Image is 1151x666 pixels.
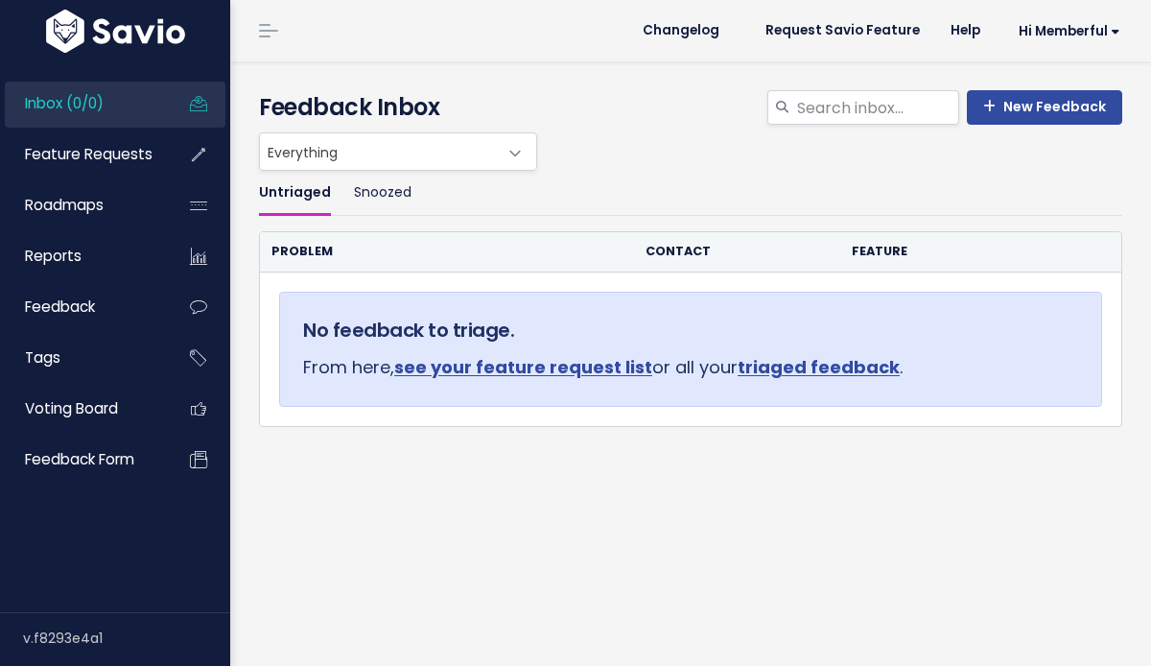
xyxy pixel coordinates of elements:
h4: Feedback Inbox [259,90,1122,125]
a: Roadmaps [5,183,159,227]
img: logo-white.9d6f32f41409.svg [41,10,190,53]
span: Voting Board [25,398,118,418]
span: Everything [260,133,498,170]
th: Problem [260,232,634,272]
a: see your feature request list [394,355,652,379]
a: Feedback form [5,438,159,482]
a: Request Savio Feature [750,16,935,45]
a: Snoozed [354,171,411,216]
a: Help [935,16,996,45]
span: Tags [25,347,60,368]
span: Reports [25,246,82,266]
span: Feature Requests [25,144,153,164]
span: Feedback form [25,449,134,469]
div: v.f8293e4a1 [23,613,230,663]
span: Roadmaps [25,195,104,215]
th: Feature [840,232,1074,272]
a: triaged feedback [738,355,900,379]
a: Tags [5,336,159,380]
a: Feedback [5,285,159,329]
span: Everything [259,132,537,171]
h5: No feedback to triage. [303,316,1078,345]
a: New Feedback [967,90,1122,125]
span: Changelog [643,24,719,37]
input: Search inbox... [795,90,959,125]
th: Contact [634,232,840,272]
a: Inbox (0/0) [5,82,159,126]
span: Feedback [25,297,95,317]
ul: Filter feature requests [259,171,1122,216]
span: Inbox (0/0) [25,93,104,113]
a: Reports [5,234,159,278]
a: Hi Memberful [996,16,1136,46]
a: Feature Requests [5,132,159,177]
a: Untriaged [259,171,331,216]
span: Hi Memberful [1019,24,1120,38]
a: Voting Board [5,387,159,431]
p: From here, or all your . [303,352,1078,383]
